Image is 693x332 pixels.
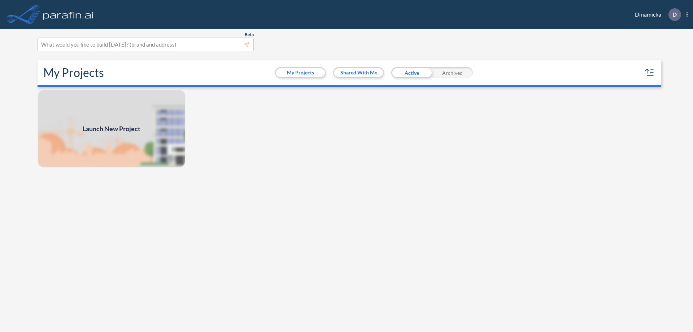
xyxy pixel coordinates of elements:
[432,67,473,78] div: Archived
[38,90,186,168] a: Launch New Project
[43,66,104,79] h2: My Projects
[644,67,655,78] button: sort
[245,32,254,38] span: Beta
[334,68,383,77] button: Shared With Me
[83,124,140,134] span: Launch New Project
[391,67,432,78] div: Active
[672,11,677,18] p: D
[38,90,186,168] img: add
[42,7,95,22] img: logo
[276,68,325,77] button: My Projects
[624,8,688,21] div: Dinamicka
